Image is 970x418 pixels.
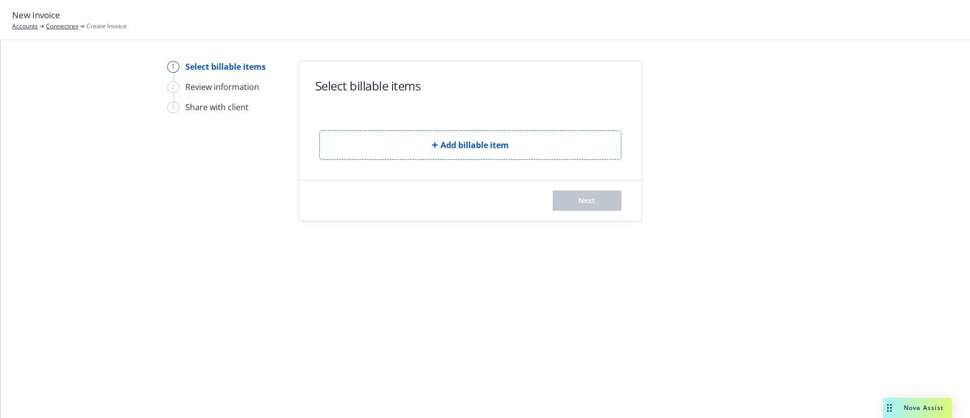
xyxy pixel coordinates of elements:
[46,22,78,31] a: Connectrex
[167,81,179,93] div: 2
[167,102,179,113] div: 3
[86,22,127,31] span: Create Invoice
[578,196,595,205] span: Next
[553,191,621,211] button: Next
[319,130,621,160] button: Add billable item
[315,77,421,94] h1: Select billable items
[883,398,952,418] button: Nova Assist
[167,61,179,73] div: 1
[185,101,249,113] div: Share with client
[904,403,944,412] span: Nova Assist
[441,139,509,151] span: Add billable item
[12,9,60,22] span: New Invoice
[185,61,266,73] div: Select billable items
[185,81,259,93] div: Review information
[883,398,896,418] div: Drag to move
[12,22,38,31] a: Accounts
